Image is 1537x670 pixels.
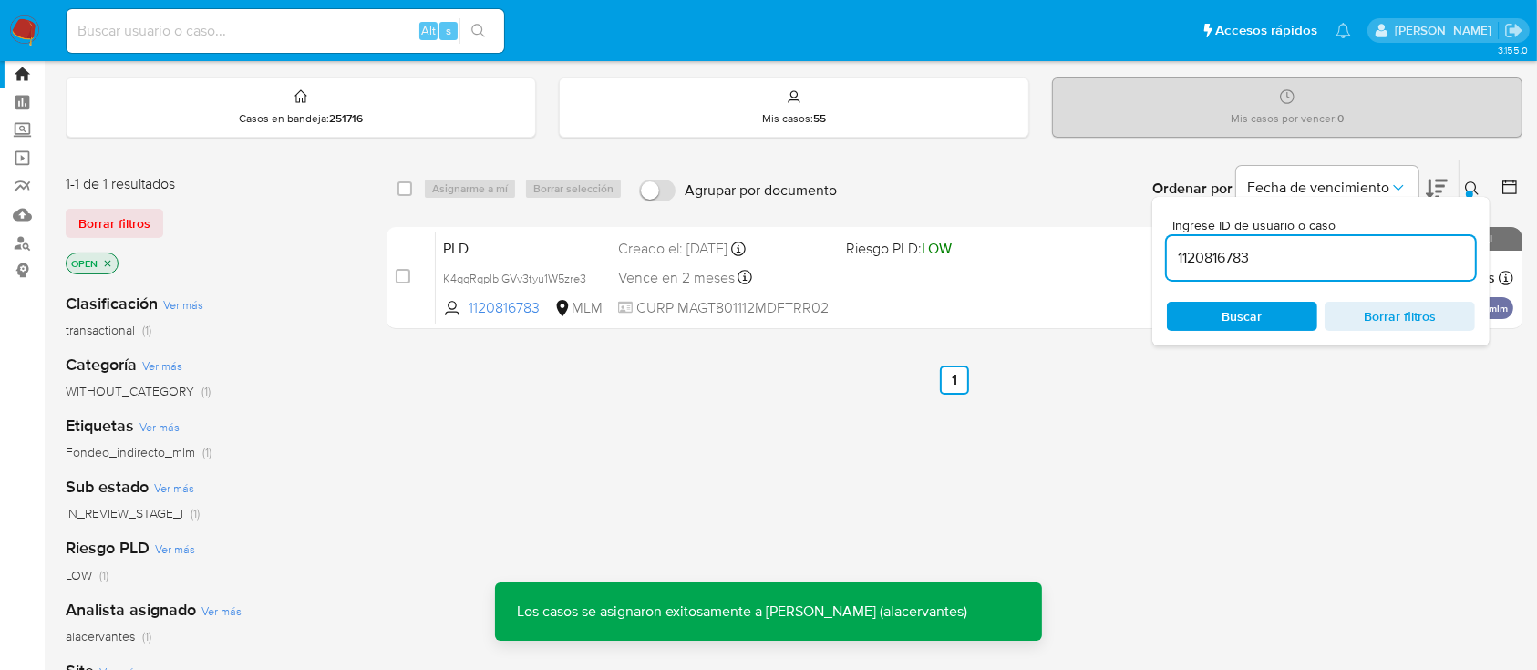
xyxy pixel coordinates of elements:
[1395,22,1498,39] p: alan.cervantesmartinez@mercadolibre.com.mx
[1336,23,1351,38] a: Notificaciones
[446,22,451,39] span: s
[1215,21,1317,40] span: Accesos rápidos
[421,22,436,39] span: Alt
[67,19,504,43] input: Buscar usuario o caso...
[459,18,497,44] button: search-icon
[1498,43,1528,57] span: 3.155.0
[1504,21,1523,40] a: Salir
